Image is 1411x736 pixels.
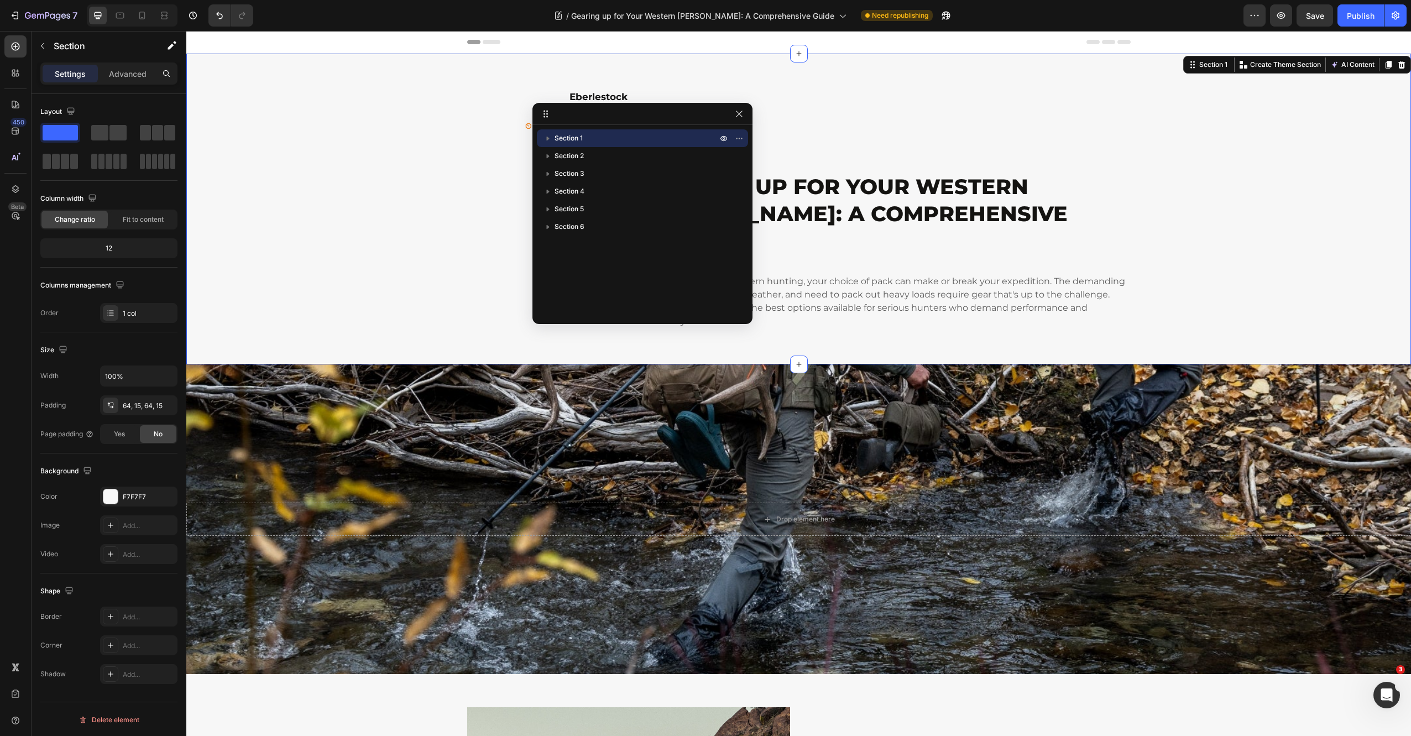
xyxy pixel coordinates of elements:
[1347,10,1375,22] div: Publish
[40,371,59,381] div: Width
[40,669,66,679] div: Shadow
[338,90,346,100] strong: ⏲
[11,118,27,127] div: 450
[40,343,70,358] div: Size
[123,641,175,651] div: Add...
[40,429,94,439] div: Page padding
[54,39,144,53] p: Section
[114,429,125,439] span: Yes
[154,429,163,439] span: No
[40,191,99,206] div: Column width
[566,10,569,22] span: /
[40,711,177,729] button: Delete element
[40,278,127,293] div: Columns management
[872,11,928,20] span: Need republishing
[40,308,59,318] div: Order
[40,584,76,599] div: Shape
[123,550,175,560] div: Add...
[4,4,82,27] button: 7
[40,400,66,410] div: Padding
[1011,29,1043,39] div: Section 1
[460,244,943,297] p: When it comes to western hunting, your choice of pack can make or break your expedition. The dema...
[1142,27,1190,40] button: AI Content
[571,10,834,22] span: Gearing up for Your Western [PERSON_NAME]: A Comprehensive Guide
[1306,11,1324,20] span: Save
[123,612,175,622] div: Add...
[555,186,584,197] span: Section 4
[43,241,175,256] div: 12
[459,141,944,225] h2: Gearing up for Your Western [PERSON_NAME]: A Comprehensive Guide
[123,215,164,225] span: Fit to content
[590,484,649,493] div: Drop element here
[1064,29,1135,39] p: Create Theme Section
[40,640,62,650] div: Corner
[40,612,62,622] div: Border
[109,68,147,80] p: Advanced
[383,60,441,71] strong: Eberlestock
[55,68,86,80] p: Settings
[123,492,175,502] div: F7F7F7
[346,90,441,100] span: Reading time: 3 minutes
[555,168,584,179] span: Section 3
[55,215,95,225] span: Change ratio
[555,133,583,144] span: Section 1
[79,713,139,727] div: Delete element
[1373,682,1400,708] iframe: Intercom live chat
[40,105,77,119] div: Layout
[40,549,58,559] div: Video
[1396,665,1405,674] span: 3
[208,4,253,27] div: Undo/Redo
[123,670,175,680] div: Add...
[1337,4,1384,27] button: Publish
[123,521,175,531] div: Add...
[72,9,77,22] p: 7
[186,31,1411,736] iframe: Design area
[555,203,584,215] span: Section 5
[40,492,58,502] div: Color
[40,464,94,479] div: Background
[555,221,584,232] span: Section 6
[555,150,584,161] span: Section 2
[40,520,60,530] div: Image
[101,366,177,386] input: Auto
[412,74,441,85] span: [DATE]
[8,202,27,211] div: Beta
[123,309,175,319] div: 1 col
[1297,4,1333,27] button: Save
[123,401,175,411] div: 64, 15, 64, 15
